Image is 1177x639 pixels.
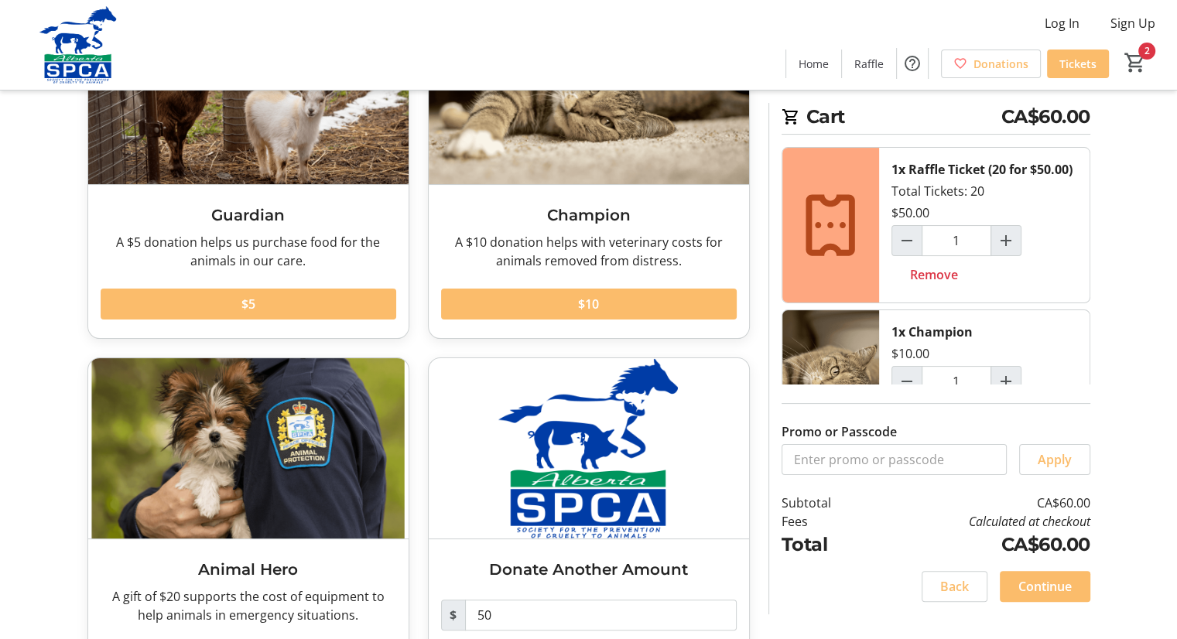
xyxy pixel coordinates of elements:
button: Cart [1121,49,1149,77]
div: 1x Raffle Ticket (20 for $50.00) [891,160,1073,179]
img: Alberta SPCA's Logo [9,6,147,84]
span: Apply [1038,450,1072,469]
input: Donation Amount [465,600,737,630]
label: Promo or Passcode [782,422,897,441]
span: Sign Up [1110,14,1155,32]
button: $5 [101,289,396,319]
a: Donations [941,50,1041,78]
img: Donate Another Amount [429,358,749,538]
button: Help [897,48,928,79]
button: Log In [1032,11,1092,36]
button: Continue [1000,571,1090,602]
td: CA$60.00 [871,494,1090,512]
img: Guardian [88,4,409,184]
div: A $10 donation helps with veterinary costs for animals removed from distress. [441,233,737,270]
button: Decrement by one [892,226,922,255]
td: Subtotal [782,494,871,512]
input: Enter promo or passcode [782,444,1007,475]
td: CA$60.00 [871,531,1090,559]
h3: Donate Another Amount [441,558,737,581]
span: Log In [1045,14,1079,32]
a: Home [786,50,841,78]
div: $10.00 [891,344,929,363]
button: Increment by one [991,367,1021,396]
button: Back [922,571,987,602]
input: Raffle Ticket (20 for $50.00) Quantity [922,225,991,256]
td: Fees [782,512,871,531]
img: Champion [782,310,879,443]
h3: Animal Hero [101,558,396,581]
button: Apply [1019,444,1090,475]
span: Continue [1018,577,1072,596]
td: Calculated at checkout [871,512,1090,531]
button: Remove [891,259,977,290]
button: Increment by one [991,226,1021,255]
span: Raffle [854,56,884,72]
span: $5 [241,295,255,313]
a: Tickets [1047,50,1109,78]
div: Total Tickets: 20 [879,148,1090,302]
div: A $5 donation helps us purchase food for the animals in our care. [101,233,396,270]
input: Champion Quantity [922,366,991,397]
span: Tickets [1059,56,1097,72]
span: $10 [578,295,599,313]
button: Decrement by one [892,367,922,396]
div: $50.00 [891,203,929,222]
h3: Guardian [101,203,396,227]
button: $10 [441,289,737,319]
span: Back [940,577,969,596]
img: Champion [429,4,749,184]
span: Home [799,56,829,72]
div: A gift of $20 supports the cost of equipment to help animals in emergency situations. [101,587,396,624]
button: Sign Up [1098,11,1168,36]
h3: Champion [441,203,737,227]
span: Remove [910,265,958,284]
span: $ [441,600,466,630]
h2: Cart [782,103,1090,135]
div: 1x Champion [891,323,973,341]
td: Total [782,531,871,559]
span: Donations [973,56,1028,72]
img: Animal Hero [88,358,409,538]
a: Raffle [842,50,896,78]
span: CA$60.00 [1001,103,1090,131]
